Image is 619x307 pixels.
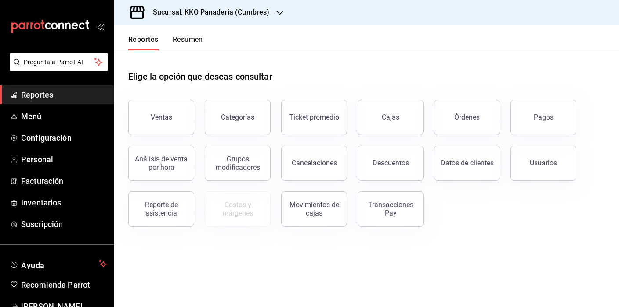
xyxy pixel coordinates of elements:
[128,191,194,227] button: Reporte de asistencia
[21,110,107,122] span: Menú
[510,100,576,135] button: Pagos
[6,64,108,73] a: Pregunta a Parrot AI
[281,191,347,227] button: Movimientos de cajas
[21,279,107,291] span: Recomienda Parrot
[287,201,341,217] div: Movimientos de cajas
[21,218,107,230] span: Suscripción
[454,113,480,121] div: Órdenes
[21,132,107,144] span: Configuración
[128,35,203,50] div: navigation tabs
[210,201,265,217] div: Costos y márgenes
[434,146,500,181] button: Datos de clientes
[21,153,107,165] span: Personal
[221,113,254,121] div: Categorías
[128,146,194,181] button: Análisis de venta por hora
[530,159,557,167] div: Usuarios
[205,146,271,181] button: Grupos modificadores
[21,175,107,187] span: Facturación
[281,100,347,135] button: Ticket promedio
[363,201,418,217] div: Transacciones Pay
[358,100,424,135] a: Cajas
[205,100,271,135] button: Categorías
[21,259,95,269] span: Ayuda
[134,155,188,172] div: Análisis de venta por hora
[21,89,107,101] span: Reportes
[128,35,159,50] button: Reportes
[358,146,424,181] button: Descuentos
[434,100,500,135] button: Órdenes
[358,191,424,227] button: Transacciones Pay
[205,191,271,227] button: Contrata inventarios para ver este reporte
[134,201,188,217] div: Reporte de asistencia
[210,155,265,172] div: Grupos modificadores
[146,7,269,18] h3: Sucursal: KKO Panaderia (Cumbres)
[97,23,104,30] button: open_drawer_menu
[128,100,194,135] button: Ventas
[21,197,107,208] span: Inventarios
[24,58,94,67] span: Pregunta a Parrot AI
[10,53,108,71] button: Pregunta a Parrot AI
[173,35,203,50] button: Resumen
[382,112,400,123] div: Cajas
[151,113,172,121] div: Ventas
[510,146,576,181] button: Usuarios
[292,159,337,167] div: Cancelaciones
[373,159,409,167] div: Descuentos
[281,146,347,181] button: Cancelaciones
[441,159,494,167] div: Datos de clientes
[534,113,554,121] div: Pagos
[128,70,272,83] h1: Elige la opción que deseas consultar
[289,113,339,121] div: Ticket promedio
